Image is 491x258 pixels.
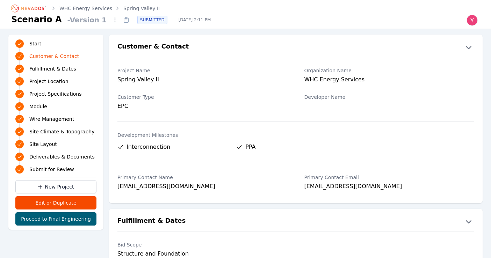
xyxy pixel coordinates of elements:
[29,141,57,148] span: Site Layout
[29,78,68,85] span: Project Location
[29,40,41,47] span: Start
[245,143,255,151] span: PPA
[29,166,74,173] span: Submit for Review
[304,182,475,192] div: [EMAIL_ADDRESS][DOMAIN_NAME]
[11,3,160,14] nav: Breadcrumb
[173,17,217,23] span: [DATE] 2:11 PM
[29,53,79,60] span: Customer & Contact
[117,241,288,248] label: Bid Scope
[15,39,96,174] nav: Progress
[117,174,288,181] label: Primary Contact Name
[29,103,47,110] span: Module
[117,75,288,85] div: Spring Valley II
[304,67,475,74] label: Organization Name
[304,174,475,181] label: Primary Contact Email
[117,250,288,258] div: Structure and Foundation
[109,216,483,227] button: Fulfillment & Dates
[29,90,82,97] span: Project Specifications
[117,102,288,110] div: EPC
[127,143,170,151] span: Interconnection
[137,16,167,24] div: SUBMITTED
[29,128,94,135] span: Site Climate & Topography
[117,132,474,139] label: Development Milestones
[304,75,475,85] div: WHC Energy Services
[59,5,112,12] a: WHC Energy Services
[123,5,160,12] a: Spring Valley II
[117,42,189,53] h2: Customer & Contact
[304,94,475,101] label: Developer Name
[15,180,96,193] a: New Project
[117,67,288,74] label: Project Name
[65,15,109,25] span: - Version 1
[117,94,288,101] label: Customer Type
[467,15,478,26] img: Yoni Bennett
[117,182,288,192] div: [EMAIL_ADDRESS][DOMAIN_NAME]
[117,216,186,227] h2: Fulfillment & Dates
[29,65,76,72] span: Fulfillment & Dates
[11,14,62,25] h1: Scenario A
[15,196,96,209] button: Edit or Duplicate
[109,42,483,53] button: Customer & Contact
[15,212,96,226] button: Proceed to Final Engineering
[29,116,74,123] span: Wire Management
[29,153,95,160] span: Deliverables & Documents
